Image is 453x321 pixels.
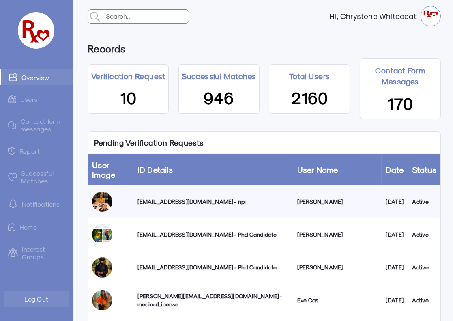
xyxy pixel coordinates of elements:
p: Pending Verification Requests [88,132,210,154]
a: User Name [297,165,338,175]
img: tlbaupo5rygbfbeelxs5.jpg [92,224,112,245]
div: [DATE] [386,198,404,206]
a: ID Details [137,165,173,175]
img: luqzy0elsadf89f4tsso.jpg [92,192,112,212]
span: 10 [120,87,137,107]
div: Active [412,198,436,206]
img: admin-ic-overview.svg [9,73,17,81]
img: matched.svg [8,173,17,181]
strong: Hi, Chrystene Whitecoat [329,12,421,20]
img: uytlpkyr3rkq79eo0goa.jpg [92,290,112,310]
img: admin-ic-contact-message.svg [8,121,17,129]
a: User Image [92,160,115,179]
div: [EMAIL_ADDRESS][DOMAIN_NAME] - npi [137,198,289,206]
img: admin-ic-report.svg [8,147,15,155]
div: [DATE] [386,263,404,271]
div: [PERSON_NAME] [297,231,378,239]
div: [PERSON_NAME][EMAIL_ADDRESS][DOMAIN_NAME] - medicalLicense [137,292,289,308]
div: [PERSON_NAME] [297,198,378,206]
h6: Records [88,39,125,58]
img: intrestGropus.svg [8,248,18,258]
img: admin-search.svg [88,10,102,24]
button: Log Out [4,291,69,307]
p: Total Users [289,71,330,82]
a: Status [412,165,436,175]
div: Active [412,263,436,271]
div: Eve Cas [297,296,378,304]
img: notification-default-white.svg [8,199,18,209]
a: Date [386,165,404,175]
img: ic-home.png [8,223,15,231]
span: 946 [204,87,234,107]
img: r2gg5x8uzdkpk8z2w1kp.jpg [92,257,112,278]
input: Search... [104,10,189,23]
div: [EMAIL_ADDRESS][DOMAIN_NAME] - Phd Candidate [137,231,289,239]
div: [DATE] [386,296,404,304]
div: Active [412,296,436,304]
div: [EMAIL_ADDRESS][DOMAIN_NAME] - Phd Candidate [137,263,289,271]
img: admin-ic-users.svg [8,95,16,103]
span: 2160 [291,87,328,107]
div: [PERSON_NAME] [297,263,378,271]
p: Successful Matches [182,71,256,82]
div: [DATE] [386,231,404,239]
p: Contact Form Messages [360,65,440,87]
div: Active [412,231,436,239]
span: 170 [387,93,413,113]
p: Verification Request [91,71,165,82]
